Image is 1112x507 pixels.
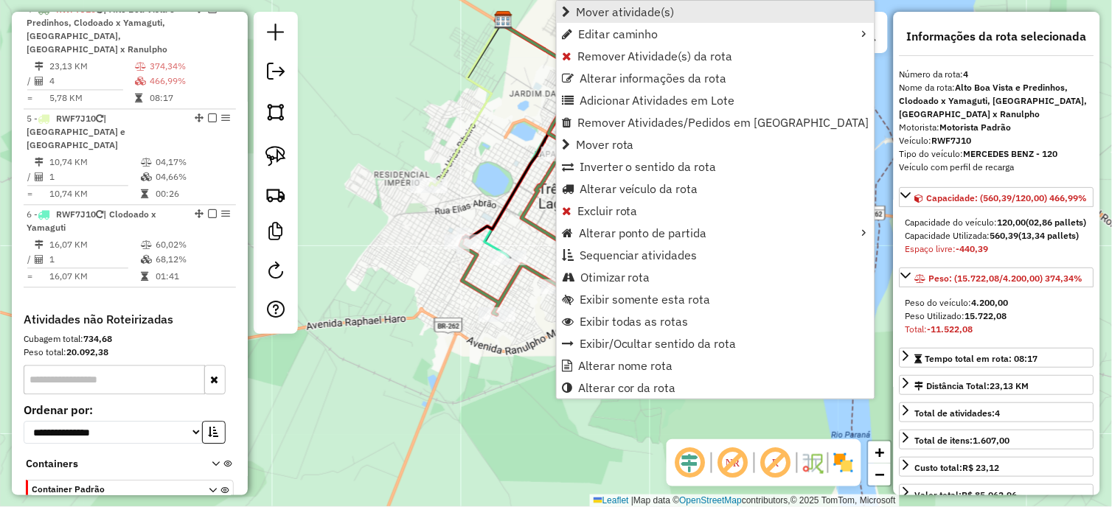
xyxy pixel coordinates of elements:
[27,209,156,233] span: 6 -
[49,91,134,105] td: 5,78 KM
[135,62,146,71] i: % de utilização do peso
[900,457,1094,477] a: Custo total:R$ 23,12
[580,315,689,327] span: Exibir todas as rotas
[141,272,148,281] i: Tempo total em rota
[557,377,875,399] li: Alterar cor da rota
[66,346,108,357] strong: 20.092,38
[915,380,1029,393] div: Distância Total:
[580,161,717,172] span: Inverter o sentido da rota
[973,435,1010,446] strong: 1.607,00
[557,332,875,354] li: Exibir/Ocultar sentido da rota
[155,237,229,252] td: 60,02%
[35,240,44,249] i: Distância Total
[928,324,973,335] strong: -11.522,08
[83,333,112,344] strong: 734,68
[900,161,1094,174] div: Veículo com perfil de recarga
[149,91,230,105] td: 08:17
[900,134,1094,147] div: Veículo:
[906,310,1088,323] div: Peso Utilizado:
[900,187,1094,207] a: Capacidade: (560,39/120,00) 466,99%
[141,172,152,181] i: % de utilização da cubagem
[906,242,1088,256] div: Espaço livre:
[24,346,236,359] div: Peso total:
[875,443,885,461] span: +
[557,133,875,155] li: Mover rota
[27,169,34,184] td: /
[990,380,1029,391] span: 23,13 KM
[27,91,34,105] td: =
[578,360,673,371] span: Alterar nome rota
[590,494,900,507] div: Map data © contributors,© 2025 TomTom, Microsoft
[141,158,152,167] i: % de utilização do peso
[580,183,698,195] span: Alterar veículo da rota
[906,216,1088,229] div: Capacidade do veículo:
[155,186,229,201] td: 00:26
[49,155,140,169] td: 10,74 KM
[832,451,855,475] img: Exibir/Ocultar setores
[577,116,869,128] span: Remover Atividades/Pedidos em [GEOGRAPHIC_DATA]
[56,209,96,220] span: RWF7J10
[195,209,204,218] em: Alterar sequência das rotas
[580,94,735,106] span: Adicionar Atividades em Lote
[141,255,152,264] i: % de utilização da cubagem
[715,445,751,480] span: Exibir NR
[900,402,1094,422] a: Total de atividades:4
[557,178,875,200] li: Alterar veículo da rota
[673,445,708,480] span: Ocultar deslocamento
[929,273,1083,284] span: Peso: (15.722,08/4.200,00) 374,34%
[557,111,875,133] li: Remover Atividades/Pedidos em Lote
[149,74,230,88] td: 466,99%
[557,310,875,332] li: Exibir todas as rotas
[557,354,875,377] li: Alterar nome rota
[557,288,875,310] li: Exibir somente esta rota
[869,441,891,464] a: Zoom in
[915,408,1001,419] span: Total de atividades:
[577,50,733,62] span: Remover Atividade(s) da rota
[900,430,1094,450] a: Total de itens:1.607,00
[900,147,1094,161] div: Tipo do veículo:
[135,77,146,85] i: % de utilização da cubagem
[557,1,875,23] li: Mover atividade(s)
[900,82,1088,119] strong: Alto Boa Vista e Predinhos, Clodoado x Yamaguti, [GEOGRAPHIC_DATA], [GEOGRAPHIC_DATA] x Ranulpho
[956,243,989,254] strong: -440,39
[24,312,236,326] h4: Atividades não Roteirizadas
[557,67,875,89] li: Alterar informações da rota
[195,113,204,122] em: Alterar sequência das rotas
[557,200,875,222] li: Excluir rota
[155,269,229,284] td: 01:41
[906,229,1088,242] div: Capacidade Utilizada:
[578,28,658,40] span: Editar caminho
[49,74,134,88] td: 4
[869,464,891,486] a: Zoom out
[27,186,34,201] td: =
[155,155,229,169] td: 04,17%
[927,192,1088,203] span: Capacidade: (560,39/120,00) 466,99%
[35,172,44,181] i: Total de Atividades
[900,290,1094,342] div: Peso: (15.722,08/4.200,00) 374,34%
[940,122,1012,133] strong: Motorista Padrão
[900,210,1094,262] div: Capacidade: (560,39/120,00) 466,99%
[576,6,675,18] span: Mover atividade(s)
[27,269,34,284] td: =
[141,189,148,198] i: Tempo total em rota
[998,217,1026,228] strong: 120,00
[265,146,286,167] img: Selecionar atividades - laço
[900,484,1094,504] a: Valor total:R$ 85.062,96
[557,23,875,45] li: Editar caminho
[875,465,885,483] span: −
[56,113,96,124] span: RWF7J10
[221,113,230,122] em: Opções
[261,18,291,51] a: Nova sessão e pesquisa
[576,139,634,150] span: Mover rota
[35,77,44,85] i: Total de Atividades
[990,230,1019,241] strong: 560,39
[915,434,1010,447] div: Total de itens:
[135,94,142,102] i: Tempo total em rota
[758,445,793,480] span: Exibir rótulo
[35,255,44,264] i: Total de Atividades
[631,495,633,506] span: |
[141,240,152,249] i: % de utilização do peso
[962,489,1018,500] strong: R$ 85.062,96
[906,323,1088,336] div: Total:
[557,222,875,244] li: Alterar ponto de partida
